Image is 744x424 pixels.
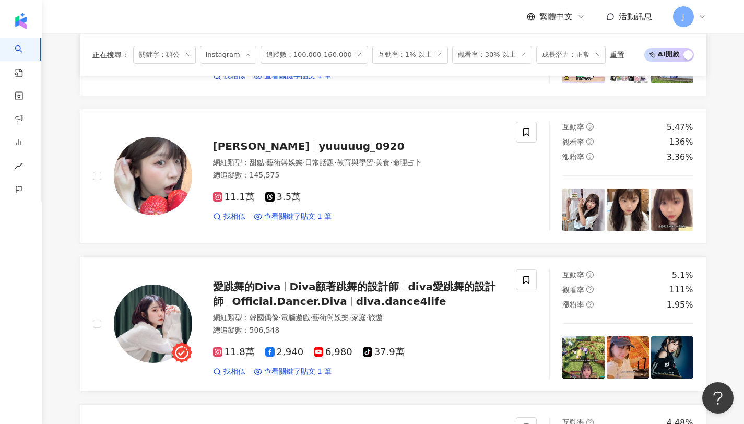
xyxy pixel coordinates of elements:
[334,158,336,167] span: ·
[15,38,36,78] a: search
[610,51,624,59] div: 重置
[702,382,734,414] iframe: Help Scout Beacon - Open
[375,158,390,167] span: 美食
[667,151,693,163] div: 3.36%
[651,189,693,231] img: post-image
[250,158,264,167] span: 甜點
[265,192,301,203] span: 3.5萬
[213,280,281,293] span: 愛跳舞的Diva
[619,11,652,21] span: 活動訊息
[351,313,366,322] span: 家庭
[213,325,504,336] div: 總追蹤數 ： 506,548
[305,158,334,167] span: 日常話題
[13,13,29,29] img: logo icon
[213,211,245,222] a: 找相似
[373,158,375,167] span: ·
[562,270,584,279] span: 互動率
[213,313,504,323] div: 網紅類型 ：
[562,286,584,294] span: 觀看率
[114,137,192,215] img: KOL Avatar
[393,158,422,167] span: 命理占卜
[303,158,305,167] span: ·
[539,11,573,22] span: 繁體中文
[254,367,332,377] a: 查看關鍵字貼文 1 筆
[669,284,693,296] div: 111%
[200,46,256,64] span: Instagram
[586,271,594,278] span: question-circle
[672,269,693,281] div: 5.1%
[213,347,255,358] span: 11.8萬
[349,313,351,322] span: ·
[312,313,349,322] span: 藝術與娛樂
[264,71,332,81] span: 查看關鍵字貼文 1 筆
[250,313,279,322] span: 韓國偶像
[356,295,446,308] span: diva.dance4life
[562,336,605,379] img: post-image
[213,192,255,203] span: 11.1萬
[682,11,684,22] span: J
[223,367,245,377] span: 找相似
[651,336,693,379] img: post-image
[337,158,373,167] span: 教育與學習
[318,140,404,152] span: yuuuuug_0920
[213,170,504,181] div: 總追蹤數 ： 145,575
[223,211,245,222] span: 找相似
[264,158,266,167] span: ·
[15,156,23,179] span: rise
[586,153,594,160] span: question-circle
[213,140,310,152] span: [PERSON_NAME]
[667,299,693,311] div: 1.95%
[667,122,693,133] div: 5.47%
[607,336,649,379] img: post-image
[133,46,196,64] span: 關鍵字：辦公
[213,71,245,81] a: 找相似
[562,123,584,131] span: 互動率
[562,152,584,161] span: 漲粉率
[669,136,693,148] div: 136%
[310,313,312,322] span: ·
[265,347,304,358] span: 2,940
[223,71,245,81] span: 找相似
[254,211,332,222] a: 查看關鍵字貼文 1 筆
[213,158,504,168] div: 網紅類型 ：
[290,280,399,293] span: Diva顧著跳舞的設計師
[586,301,594,308] span: question-circle
[232,295,347,308] span: Official.Dancer.Diva
[261,46,368,64] span: 追蹤數：100,000-160,000
[264,367,332,377] span: 查看關鍵字貼文 1 筆
[264,211,332,222] span: 查看關鍵字貼文 1 筆
[452,46,532,64] span: 觀看率：30% 以上
[281,313,310,322] span: 電腦遊戲
[368,313,383,322] span: 旅遊
[254,71,332,81] a: 查看關鍵字貼文 1 筆
[562,300,584,309] span: 漲粉率
[586,286,594,293] span: question-circle
[279,313,281,322] span: ·
[266,158,303,167] span: 藝術與娛樂
[586,123,594,131] span: question-circle
[586,138,594,145] span: question-circle
[562,189,605,231] img: post-image
[372,46,448,64] span: 互動率：1% 以上
[80,109,706,244] a: KOL Avatar[PERSON_NAME]yuuuuug_0920網紅類型：甜點·藝術與娛樂·日常話題·教育與學習·美食·命理占卜總追蹤數：145,57511.1萬3.5萬找相似查看關鍵字貼...
[213,280,496,308] span: diva愛跳舞的設計師
[363,347,405,358] span: 37.9萬
[92,51,129,59] span: 正在搜尋 ：
[314,347,352,358] span: 6,980
[536,46,606,64] span: 成長潛力：正常
[114,285,192,363] img: KOL Avatar
[366,313,368,322] span: ·
[80,256,706,392] a: KOL Avatar愛跳舞的DivaDiva顧著跳舞的設計師diva愛跳舞的設計師Official.Dancer.Divadiva.dance4life網紅類型：韓國偶像·電腦遊戲·藝術與娛樂·...
[562,138,584,146] span: 觀看率
[213,367,245,377] a: 找相似
[607,189,649,231] img: post-image
[390,158,392,167] span: ·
